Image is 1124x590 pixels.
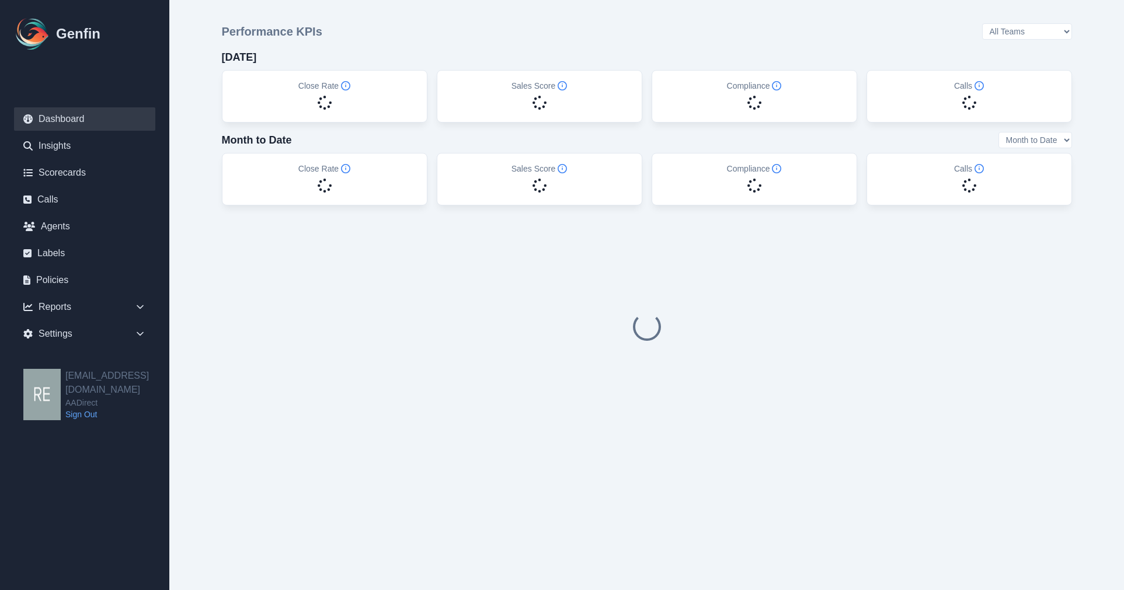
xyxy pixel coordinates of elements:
[954,80,984,92] h5: Calls
[511,163,567,174] h5: Sales Score
[14,215,155,238] a: Agents
[23,369,61,420] img: resqueda@aadirect.com
[14,295,155,319] div: Reports
[975,81,984,90] span: Info
[14,161,155,184] a: Scorecards
[14,134,155,158] a: Insights
[65,369,169,397] h2: [EMAIL_ADDRESS][DOMAIN_NAME]
[14,15,51,53] img: Logo
[14,322,155,345] div: Settings
[772,81,781,90] span: Info
[954,163,984,174] h5: Calls
[65,409,169,420] a: Sign Out
[341,164,350,173] span: Info
[298,163,350,174] h5: Close Rate
[65,397,169,409] span: AADirect
[222,23,322,40] h3: Performance KPIs
[511,80,567,92] h5: Sales Score
[14,107,155,131] a: Dashboard
[975,164,984,173] span: Info
[14,188,155,211] a: Calls
[558,164,567,173] span: Info
[558,81,567,90] span: Info
[772,164,781,173] span: Info
[727,163,782,174] h5: Compliance
[14,242,155,265] a: Labels
[222,49,257,65] h4: [DATE]
[56,25,100,43] h1: Genfin
[222,132,292,148] h4: Month to Date
[341,81,350,90] span: Info
[298,80,350,92] h5: Close Rate
[14,268,155,292] a: Policies
[727,80,782,92] h5: Compliance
